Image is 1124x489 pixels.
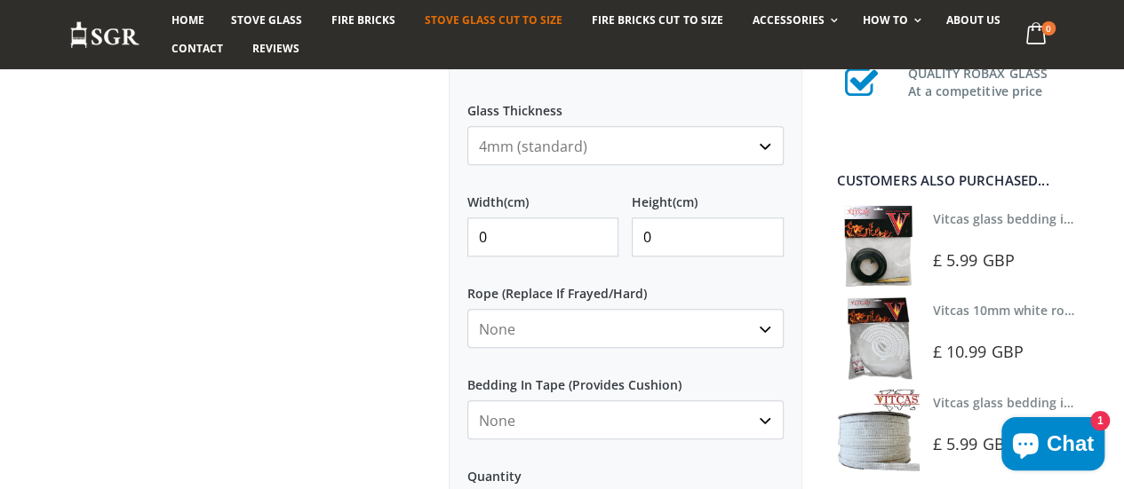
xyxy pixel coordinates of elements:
[849,6,930,35] a: How To
[933,433,1015,454] span: £ 5.99 GBP
[331,12,395,28] span: Fire Bricks
[933,6,1014,35] a: About us
[231,12,302,28] span: Stove Glass
[863,12,908,28] span: How To
[836,205,919,288] img: Vitcas stove glass bedding in tape
[504,194,529,210] span: (cm)
[467,361,784,393] label: Bedding In Tape (Provides Cushion)
[632,178,783,210] label: Height
[836,174,1081,187] div: Customers also purchased...
[578,6,736,35] a: Fire Bricks Cut To Size
[907,61,1081,100] h3: QUALITY ROBAX GLASS At a competitive price
[1041,21,1056,35] span: 0
[467,270,784,302] label: Rope (Replace If Frayed/Hard)
[425,12,562,28] span: Stove Glass Cut To Size
[69,20,140,50] img: Stove Glass Replacement
[946,12,1000,28] span: About us
[171,12,204,28] span: Home
[467,87,784,119] label: Glass Thickness
[158,6,218,35] a: Home
[1018,18,1055,52] a: 0
[836,296,919,379] img: Vitcas white rope, glue and gloves kit 10mm
[933,249,1015,271] span: £ 5.99 GBP
[592,12,722,28] span: Fire Bricks Cut To Size
[239,35,313,63] a: Reviews
[252,41,299,56] span: Reviews
[738,6,846,35] a: Accessories
[171,41,223,56] span: Contact
[411,6,576,35] a: Stove Glass Cut To Size
[318,6,409,35] a: Fire Bricks
[218,6,315,35] a: Stove Glass
[158,35,236,63] a: Contact
[752,12,824,28] span: Accessories
[996,417,1110,475] inbox-online-store-chat: Shopify online store chat
[836,389,919,471] img: Vitcas stove glass bedding in tape
[933,341,1024,362] span: £ 10.99 GBP
[467,453,784,485] label: Quantity
[673,194,698,210] span: (cm)
[467,178,618,210] label: Width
